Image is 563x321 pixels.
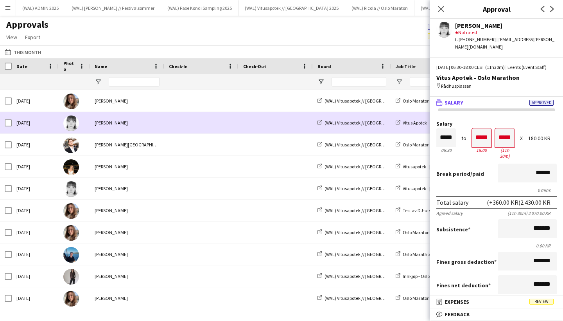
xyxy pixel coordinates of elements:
[6,34,17,41] span: View
[529,299,554,305] span: Review
[436,170,484,177] label: /paid
[317,273,418,279] a: (WAL) Vitusapotek // [GEOGRAPHIC_DATA] 2025
[90,222,164,243] div: [PERSON_NAME]
[528,135,557,141] div: 180.00 KR
[436,64,557,71] div: [DATE] 06:30-18:00 CEST (11h30m) | Events (Event Staff)
[12,112,59,133] div: [DATE]
[403,98,461,104] span: Oslo Maraton - DJ Farmasøyt
[345,0,414,16] button: (WAL) Ricola // Oslo Maraton
[461,135,466,141] div: to
[90,287,164,309] div: [PERSON_NAME]
[63,225,79,241] img: Kaja Nesse
[325,98,418,104] span: (WAL) Vitusapotek // [GEOGRAPHIC_DATA] 2025
[317,78,325,85] button: Open Filter Menu
[403,273,450,279] span: Innkjøp - Oslo Marathon
[396,98,461,104] a: Oslo Maraton - DJ Farmasøyt
[317,295,418,301] a: (WAL) Vitusapotek // [GEOGRAPHIC_DATA] 2025
[325,251,418,257] span: (WAL) Vitusapotek // [GEOGRAPHIC_DATA] 2025
[436,83,557,90] div: Rådhusplassen
[63,60,76,72] span: Photo
[90,134,164,155] div: [PERSON_NAME][GEOGRAPHIC_DATA]
[396,273,450,279] a: Innkjøp - Oslo Marathon
[63,115,79,131] img: Marthe Høiby Bjelland
[430,97,563,108] mat-expansion-panel-header: SalaryApproved
[436,121,557,127] label: Salary
[403,164,516,170] span: Vitusapotek - [GEOGRAPHIC_DATA] [GEOGRAPHIC_DATA]
[317,98,418,104] a: (WAL) Vitusapotek // [GEOGRAPHIC_DATA] 2025
[325,207,418,213] span: (WAL) Vitusapotek // [GEOGRAPHIC_DATA] 2025
[332,77,386,87] input: Board Filter Input
[410,77,464,87] input: Job Title Filter Input
[396,295,478,301] a: Oslo Maraton - Opplæring + lagerhjelp
[12,222,59,243] div: [DATE]
[90,200,164,221] div: [PERSON_NAME]
[428,23,488,30] span: 1193 of 2032
[436,187,557,193] div: 0 mins
[63,181,79,197] img: Marthe Høiby Bjelland
[529,100,554,106] span: Approved
[325,164,418,170] span: (WAL) Vitusapotek // [GEOGRAPHIC_DATA] 2025
[12,90,59,112] div: [DATE]
[3,32,20,42] a: View
[403,142,456,148] span: Oslo Maraton - Vitusapotek
[396,63,416,69] span: Job Title
[90,243,164,265] div: [PERSON_NAME]
[63,269,79,285] img: Iman Holmen
[317,142,418,148] a: (WAL) Vitusapotek // [GEOGRAPHIC_DATA] 2025
[455,22,557,29] div: [PERSON_NAME]
[445,298,469,305] span: Expenses
[16,0,65,16] button: (WAL) ADMIN 2025
[63,137,79,153] img: Hans Torstein Lærum
[3,47,43,57] button: This Month
[95,63,107,69] span: Name
[243,63,266,69] span: Check-Out
[436,210,463,216] div: Agreed salary
[317,229,418,235] a: (WAL) Vitusapotek // [GEOGRAPHIC_DATA] 2025
[90,265,164,287] div: [PERSON_NAME]
[169,63,188,69] span: Check-In
[445,311,470,318] span: Feedback
[317,63,331,69] span: Board
[487,198,550,206] div: (+360.00 KR) 2 430.00 KR
[12,156,59,177] div: [DATE]
[25,34,40,41] span: Export
[507,210,557,216] div: (11h 30m) 2 070.00 KR
[325,186,418,191] span: (WAL) Vitusapotek // [GEOGRAPHIC_DATA] 2025
[95,78,102,85] button: Open Filter Menu
[403,186,516,191] span: Vitusapotek - [GEOGRAPHIC_DATA] [GEOGRAPHIC_DATA]
[12,243,59,265] div: [DATE]
[430,296,563,308] mat-expansion-panel-header: ExpensesReview
[403,295,478,301] span: Oslo Maraton - Opplæring + lagerhjelp
[12,134,59,155] div: [DATE]
[396,229,448,235] a: Oslo Maraton - Opprigg
[436,243,557,249] div: 0.00 KR
[436,74,557,81] div: Vitus Apotek - Oslo Marathon
[396,120,460,126] a: Vitus Apotek - Oslo Marathon
[396,207,436,213] a: Test av DJ-utstyr
[16,63,27,69] span: Date
[63,203,79,219] img: Kaja Nesse
[403,251,451,257] span: Oslo Marathon - Nedrigg
[396,164,516,170] a: Vitusapotek - [GEOGRAPHIC_DATA] [GEOGRAPHIC_DATA]
[12,200,59,221] div: [DATE]
[161,0,238,16] button: (WAL) Faxe Kondi Sampling 2025
[436,282,491,289] label: Fines net deduction
[325,295,418,301] span: (WAL) Vitusapotek // [GEOGRAPHIC_DATA] 2025
[238,0,345,16] button: (WAL) Vitusapotek // [GEOGRAPHIC_DATA] 2025
[63,159,79,175] img: Filipa Martinsen Rognan
[414,0,460,16] button: (WAL) Coop 2025
[317,164,418,170] a: (WAL) Vitusapotek // [GEOGRAPHIC_DATA] 2025
[396,251,451,257] a: Oslo Marathon - Nedrigg
[396,186,516,191] a: Vitusapotek - [GEOGRAPHIC_DATA] [GEOGRAPHIC_DATA]
[22,32,43,42] a: Export
[325,229,418,235] span: (WAL) Vitusapotek // [GEOGRAPHIC_DATA] 2025
[520,135,523,141] div: X
[325,273,418,279] span: (WAL) Vitusapotek // [GEOGRAPHIC_DATA] 2025
[63,94,79,109] img: Kaja Nesse
[495,147,515,159] div: 11h 30m
[12,287,59,309] div: [DATE]
[109,77,160,87] input: Name Filter Input
[430,308,563,320] mat-expansion-panel-header: Feedback
[396,78,403,85] button: Open Filter Menu
[90,156,164,177] div: [PERSON_NAME]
